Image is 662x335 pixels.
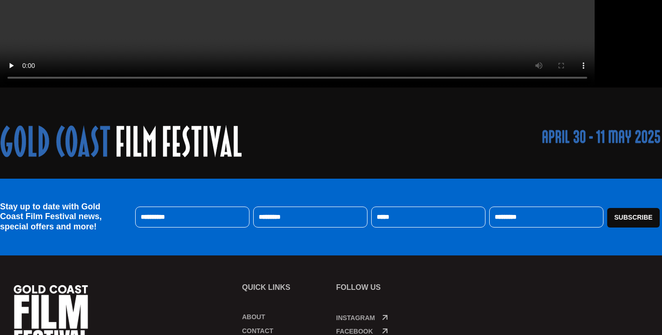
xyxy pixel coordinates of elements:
span: Subscribe [614,214,652,221]
a: Instagram [336,314,375,322]
a: Facebook [336,328,373,335]
a: Instagram [382,315,387,320]
button: Subscribe [607,208,659,228]
p: Quick links [242,284,327,291]
p: FOLLOW US [336,284,421,291]
a: Facebook [382,328,387,334]
a: About [242,312,327,322]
